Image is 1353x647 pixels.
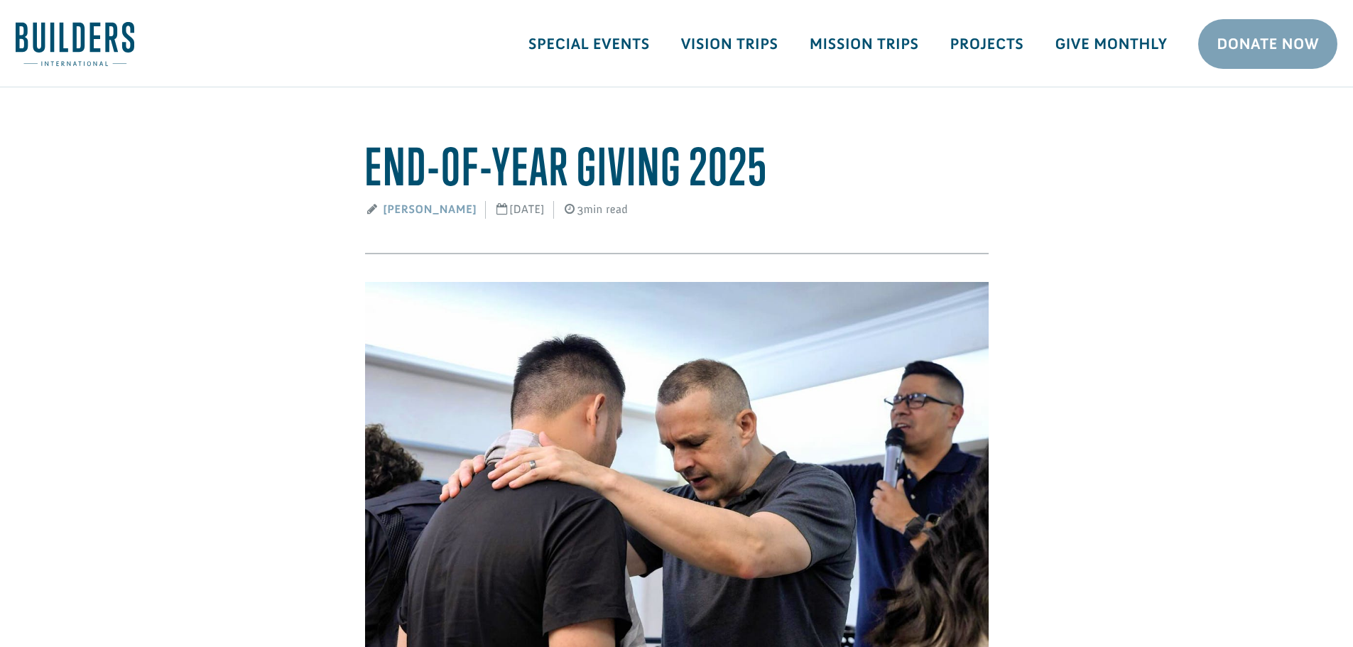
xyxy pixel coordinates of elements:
a: Donate Now [1198,19,1337,69]
a: Special Events [513,23,665,65]
span: [DATE] [486,192,554,228]
h1: End-Of-Year Giving 2025 [365,137,989,196]
a: Projects [935,23,1040,65]
a: [PERSON_NAME] [383,202,477,217]
span: 3min read [553,192,636,228]
a: Mission Trips [794,23,935,65]
a: Give Monthly [1039,23,1183,65]
a: Vision Trips [665,23,794,65]
img: Builders International [16,22,134,66]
